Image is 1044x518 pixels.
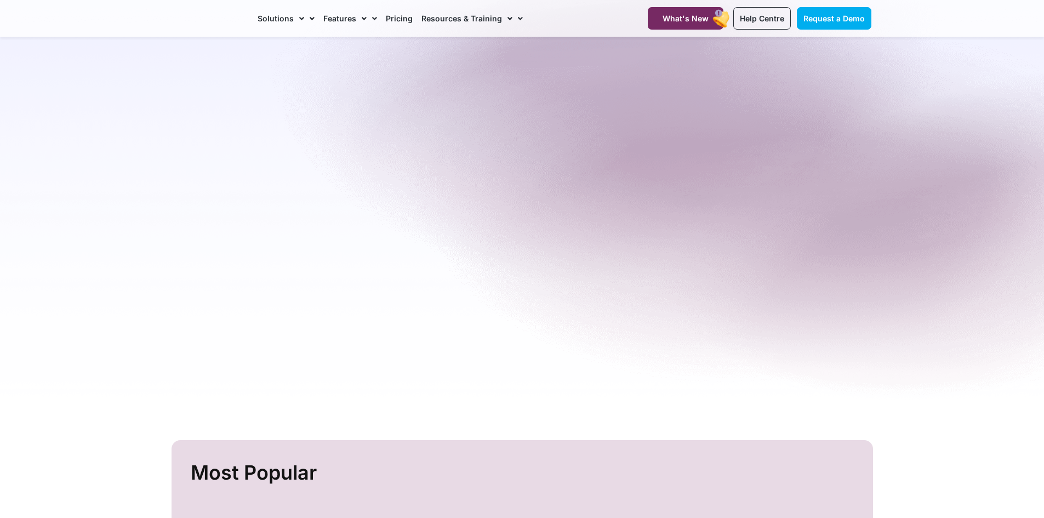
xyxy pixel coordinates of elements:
span: What's New [663,14,709,23]
a: Help Centre [733,7,791,30]
img: CareMaster Logo [173,10,247,27]
h2: Most Popular [191,457,857,489]
span: Help Centre [740,14,784,23]
span: Request a Demo [803,14,865,23]
a: What's New [648,7,723,30]
a: Request a Demo [797,7,871,30]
